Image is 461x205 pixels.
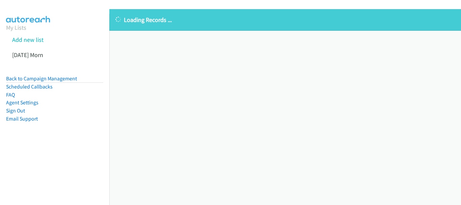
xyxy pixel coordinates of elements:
p: Loading Records ... [115,15,455,24]
a: [DATE] Morn [12,51,43,59]
a: FAQ [6,92,15,98]
a: Email Support [6,116,38,122]
a: My Lists [6,24,26,31]
a: Sign Out [6,107,25,114]
a: Scheduled Callbacks [6,83,53,90]
a: Agent Settings [6,99,38,106]
a: Add new list [12,36,44,44]
a: Back to Campaign Management [6,75,77,82]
